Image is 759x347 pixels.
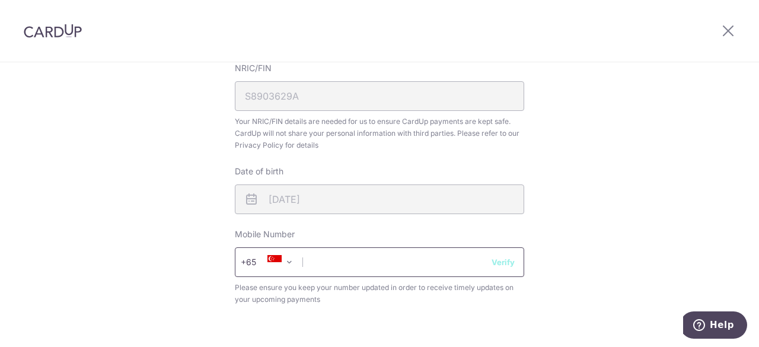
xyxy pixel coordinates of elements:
[24,24,82,38] img: CardUp
[244,255,273,269] span: +65
[235,62,272,74] label: NRIC/FIN
[492,256,515,268] button: Verify
[241,255,273,269] span: +65
[235,165,283,177] label: Date of birth
[235,228,295,240] label: Mobile Number
[235,282,524,305] span: Please ensure you keep your number updated in order to receive timely updates on your upcoming pa...
[683,311,747,341] iframe: Opens a widget where you can find more information
[235,116,524,151] span: Your NRIC/FIN details are needed for us to ensure CardUp payments are kept safe. CardUp will not ...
